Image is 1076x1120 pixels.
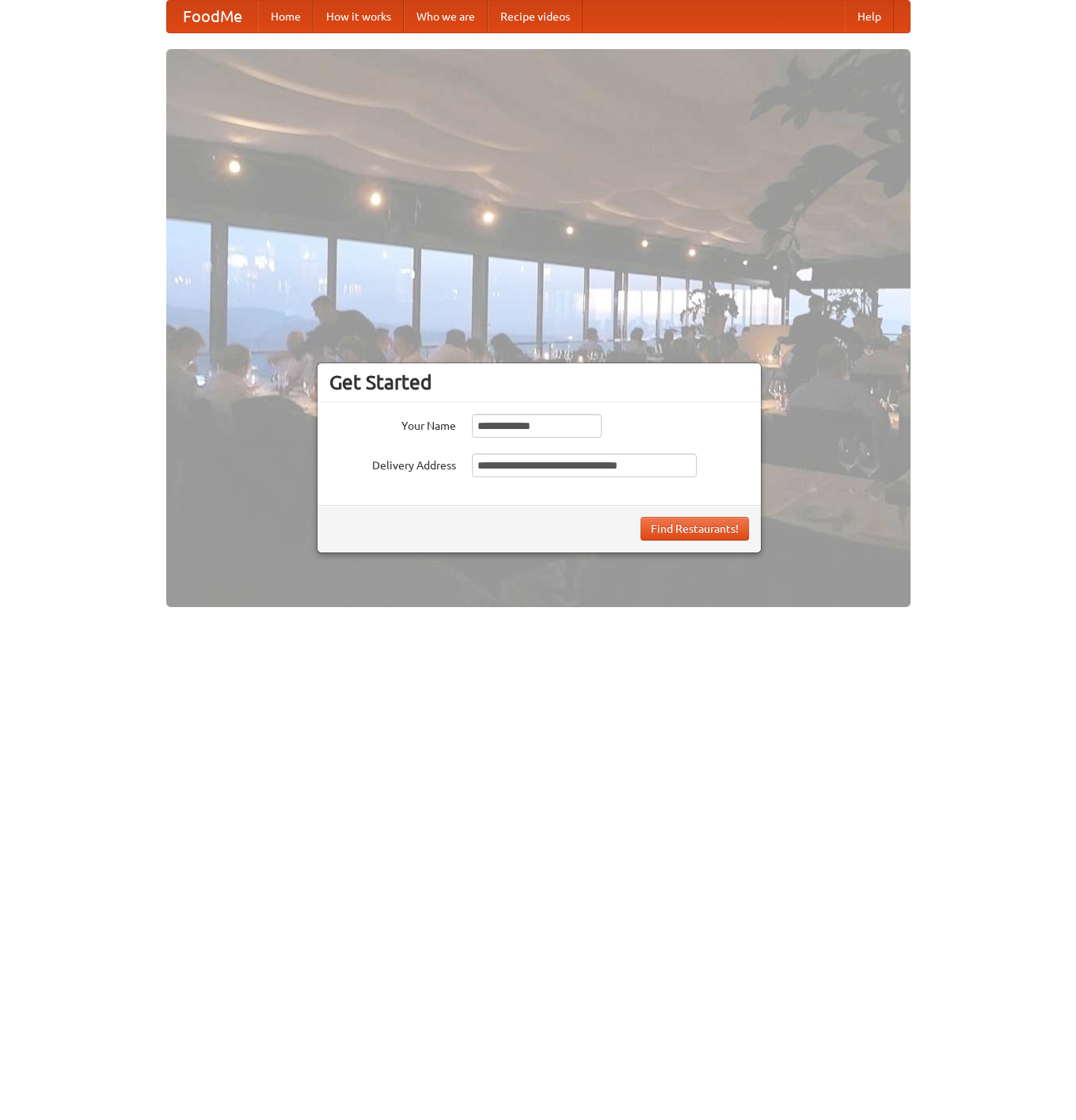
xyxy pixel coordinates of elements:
h3: Get Started [329,370,749,394]
label: Delivery Address [329,454,456,473]
a: How it works [314,1,404,32]
a: FoodMe [167,1,258,32]
a: Home [258,1,314,32]
label: Your Name [329,414,456,434]
a: Help [845,1,894,32]
a: Recipe videos [488,1,583,32]
a: Who we are [404,1,488,32]
button: Find Restaurants! [641,517,749,541]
